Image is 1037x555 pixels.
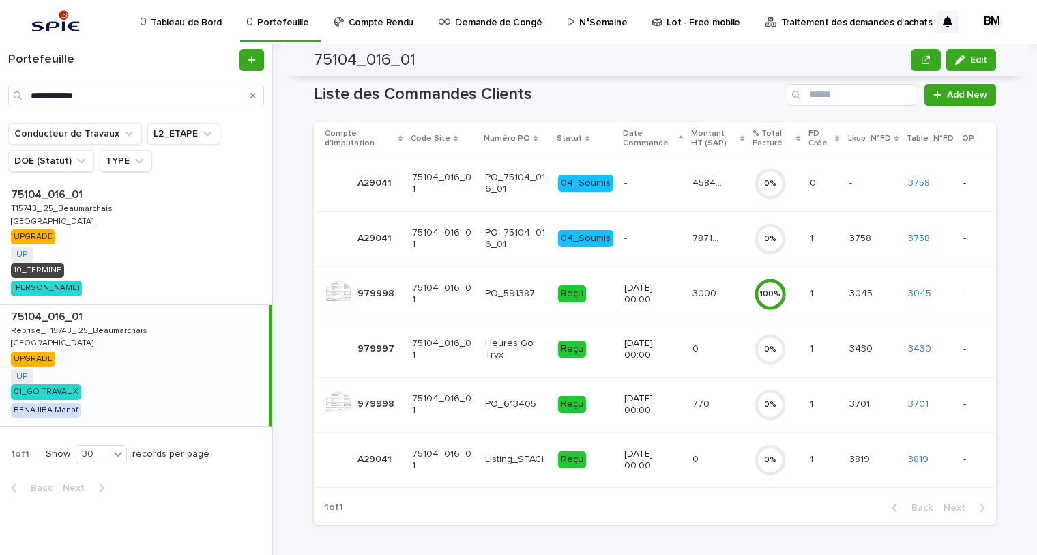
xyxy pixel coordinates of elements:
[76,447,109,461] div: 30
[357,396,397,410] p: 979998
[981,11,1003,33] div: BM
[908,343,931,355] a: 3430
[849,230,874,244] p: 3758
[849,396,873,410] p: 3701
[412,172,474,195] p: 75104_016_01
[963,288,974,300] p: -
[908,177,930,189] a: 3758
[754,345,787,354] div: 0 %
[624,283,682,306] p: [DATE] 00:00
[558,230,613,247] div: 04_Soumis
[314,51,415,70] h2: 75104_016_01
[11,186,85,201] p: 75104_016_01
[692,175,726,189] p: 45845.41
[753,126,793,152] p: % Total Facturé
[412,227,474,251] p: 75104_016_01
[57,482,115,494] button: Next
[16,372,27,382] a: UP
[963,454,974,466] p: -
[692,451,701,466] p: 0
[485,172,547,195] p: PO_75104_016_01
[944,503,974,513] span: Next
[754,234,787,244] div: 0 %
[357,230,394,244] p: A29041
[558,396,586,413] div: Reçu
[754,400,787,410] div: 0 %
[11,214,96,227] p: [GEOGRAPHIC_DATA]
[624,393,682,416] p: [DATE] 00:00
[970,55,987,65] span: Edit
[691,126,737,152] p: Montant HT (SAP)
[810,285,816,300] p: 1
[623,126,675,152] p: Date Commande
[810,341,816,355] p: 1
[692,230,726,244] p: 78719.27
[558,285,586,302] div: Reçu
[27,8,84,35] img: svstPd6MQfCT1uX1QGkG
[412,338,474,361] p: 75104_016_01
[357,451,394,466] p: A29041
[11,324,150,336] p: Reprise_T15743_ 25_Beaumarchais
[8,123,142,145] button: Conducteur de Travaux
[100,150,152,172] button: TYPE
[754,179,787,188] div: 0 %
[692,285,719,300] p: 3000
[46,449,70,460] p: Show
[963,177,974,189] p: -
[963,343,974,355] p: -
[624,449,682,472] p: [DATE] 00:00
[557,131,582,146] p: Statut
[8,150,94,172] button: DOE (Statut)
[412,449,474,472] p: 75104_016_01
[558,451,586,468] div: Reçu
[11,403,81,418] div: BENAJIBA Manaf
[8,53,237,68] h1: Portefeuille
[946,49,996,71] button: Edit
[903,503,933,513] span: Back
[692,341,701,355] p: 0
[485,227,547,251] p: PO_75104_016_01
[963,399,974,410] p: -
[810,396,816,410] p: 1
[624,233,682,244] p: -
[16,250,27,259] a: UP
[810,451,816,466] p: 1
[485,338,547,361] p: Heures Go Trvx
[23,483,52,493] span: Back
[907,131,954,146] p: Table_N°FD
[754,289,787,299] div: 100 %
[314,377,996,432] tr: 979998979998 75104_016_01PO_613405Reçu[DATE] 00:00770770 0%11 37013701 3701 -
[962,131,974,146] p: OP
[810,175,819,189] p: 0
[848,131,891,146] p: Lkup_N°FD
[692,396,712,410] p: 770
[787,84,916,106] div: Search
[325,126,395,152] p: Compte d'Imputation
[558,341,586,358] div: Reçu
[11,384,81,399] div: 01_GO TRAVAUX
[484,131,530,146] p: Numéro PO
[314,85,781,104] h1: Liste des Commandes Clients
[849,175,855,189] p: -
[947,90,987,100] span: Add New
[881,502,938,514] button: Back
[908,233,930,244] a: 3758
[924,84,996,106] a: Add New
[908,288,931,300] a: 3045
[485,454,547,466] p: Listing_STACI
[963,233,974,244] p: -
[314,322,996,377] tr: 979997979997 75104_016_01Heures Go TrvxReçu[DATE] 00:0000 0%11 34303430 3430 -
[412,283,474,306] p: 75104_016_01
[908,399,929,410] a: 3701
[11,308,85,324] p: 75104_016_01
[754,455,787,465] div: 0 %
[357,175,394,189] p: A29041
[810,230,816,244] p: 1
[314,156,996,211] tr: A29041A29041 75104_016_01PO_75104_016_0104_Soumis-45845.4145845.41 0%00 -- 3758 -
[314,266,996,322] tr: 979998979998 75104_016_01PO_591387Reçu[DATE] 00:0030003000 100%11 30453045 3045 -
[11,263,64,278] div: 10_TERMINE
[908,454,929,466] a: 3819
[558,175,613,192] div: 04_Soumis
[8,85,264,106] input: Search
